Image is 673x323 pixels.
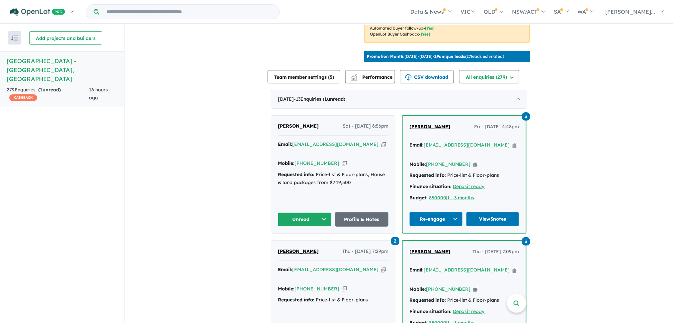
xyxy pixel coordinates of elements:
u: Automated buyer follow-up [370,26,423,31]
img: Openlot PRO Logo White [10,8,65,16]
strong: Mobile: [278,160,294,166]
h5: [GEOGRAPHIC_DATA] - [GEOGRAPHIC_DATA] , [GEOGRAPHIC_DATA] [7,56,118,83]
span: Fri - [DATE] 4:48pm [474,123,519,131]
button: Copy [513,267,518,273]
span: 2 [391,237,399,245]
strong: Requested info: [409,172,446,178]
strong: Budget: [409,195,428,201]
strong: Requested info: [278,297,314,303]
strong: Email: [409,267,424,273]
p: [DATE] - [DATE] - ( 27 leads estimated) [367,54,504,59]
img: bar-chart.svg [351,76,357,81]
a: [EMAIL_ADDRESS][DOMAIN_NAME] [424,142,510,148]
div: 279 Enquir ies [7,86,89,102]
span: 1 [40,87,42,93]
span: [PERSON_NAME] [409,124,450,130]
span: - 13 Enquir ies [294,96,345,102]
img: download icon [405,74,412,81]
strong: Requested info: [409,297,446,303]
u: OpenLot Buyer Cashback [370,32,419,37]
button: Copy [473,286,478,293]
span: [PERSON_NAME] [278,123,319,129]
span: CASHBACK [9,94,37,101]
a: [PHONE_NUMBER] [294,286,339,292]
button: Copy [381,266,386,273]
img: sort.svg [11,36,18,41]
span: 3 [522,237,530,246]
div: Price-list & Floor-plans [278,296,388,304]
strong: Email: [278,141,292,147]
span: 1 [324,96,327,102]
span: Performance [352,74,392,80]
button: Copy [342,285,347,292]
a: [PERSON_NAME] [409,248,450,256]
a: [PHONE_NUMBER] [426,286,471,292]
button: Copy [342,160,347,167]
a: Profile & Notes [335,212,389,227]
img: line-chart.svg [351,74,357,78]
span: Thu - [DATE] 7:29pm [342,248,388,256]
div: Price-list & Floor-plans, House & land packages from $749,500 [278,171,388,187]
a: 1 - 3 months [447,195,474,201]
a: [PERSON_NAME] [409,123,450,131]
a: 3 [522,237,530,246]
a: [PHONE_NUMBER] [294,160,339,166]
a: View3notes [466,212,520,226]
strong: Finance situation: [409,183,452,189]
a: [EMAIL_ADDRESS][DOMAIN_NAME] [292,267,379,272]
strong: Requested info: [278,171,314,177]
button: CSV download [400,70,454,83]
a: [PHONE_NUMBER] [426,161,471,167]
button: Team member settings (5) [268,70,340,83]
strong: Mobile: [409,286,426,292]
strong: Email: [409,142,424,148]
span: [PERSON_NAME] [278,248,319,254]
button: All enquiries (279) [459,70,519,83]
span: 5 [330,74,332,80]
a: [PERSON_NAME] [278,122,319,130]
a: [PERSON_NAME] [278,248,319,256]
b: Promotion Month: [367,54,404,59]
a: [EMAIL_ADDRESS][DOMAIN_NAME] [424,267,510,273]
a: Deposit ready [453,308,485,314]
a: 3 [522,112,530,121]
button: Re-engage [409,212,463,226]
span: [PERSON_NAME]... [606,8,655,15]
a: [EMAIL_ADDRESS][DOMAIN_NAME] [292,141,379,147]
span: [Yes] [425,26,435,31]
button: Performance [345,70,395,83]
button: Copy [473,161,478,168]
span: [PERSON_NAME] [409,249,450,255]
strong: Mobile: [409,161,426,167]
div: | [409,194,519,202]
a: Deposit ready [453,183,485,189]
strong: ( unread) [38,87,61,93]
strong: Mobile: [278,286,294,292]
button: Copy [381,141,386,148]
span: Thu - [DATE] 2:09pm [473,248,519,256]
a: 850000 [429,195,446,201]
strong: Finance situation: [409,308,452,314]
input: Try estate name, suburb, builder or developer [101,5,278,19]
strong: Email: [278,267,292,272]
button: Copy [513,142,518,149]
div: Price-list & Floor-plans [409,171,519,179]
span: 16 hours ago [89,87,108,101]
button: Unread [278,212,332,227]
button: Add projects and builders [29,31,102,45]
span: Sat - [DATE] 6:56pm [343,122,388,130]
div: Price-list & Floor-plans [409,296,519,304]
span: [Yes] [421,32,430,37]
a: 2 [391,236,399,245]
strong: ( unread) [323,96,345,102]
div: [DATE] [271,90,527,109]
b: 29 unique leads [434,54,465,59]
